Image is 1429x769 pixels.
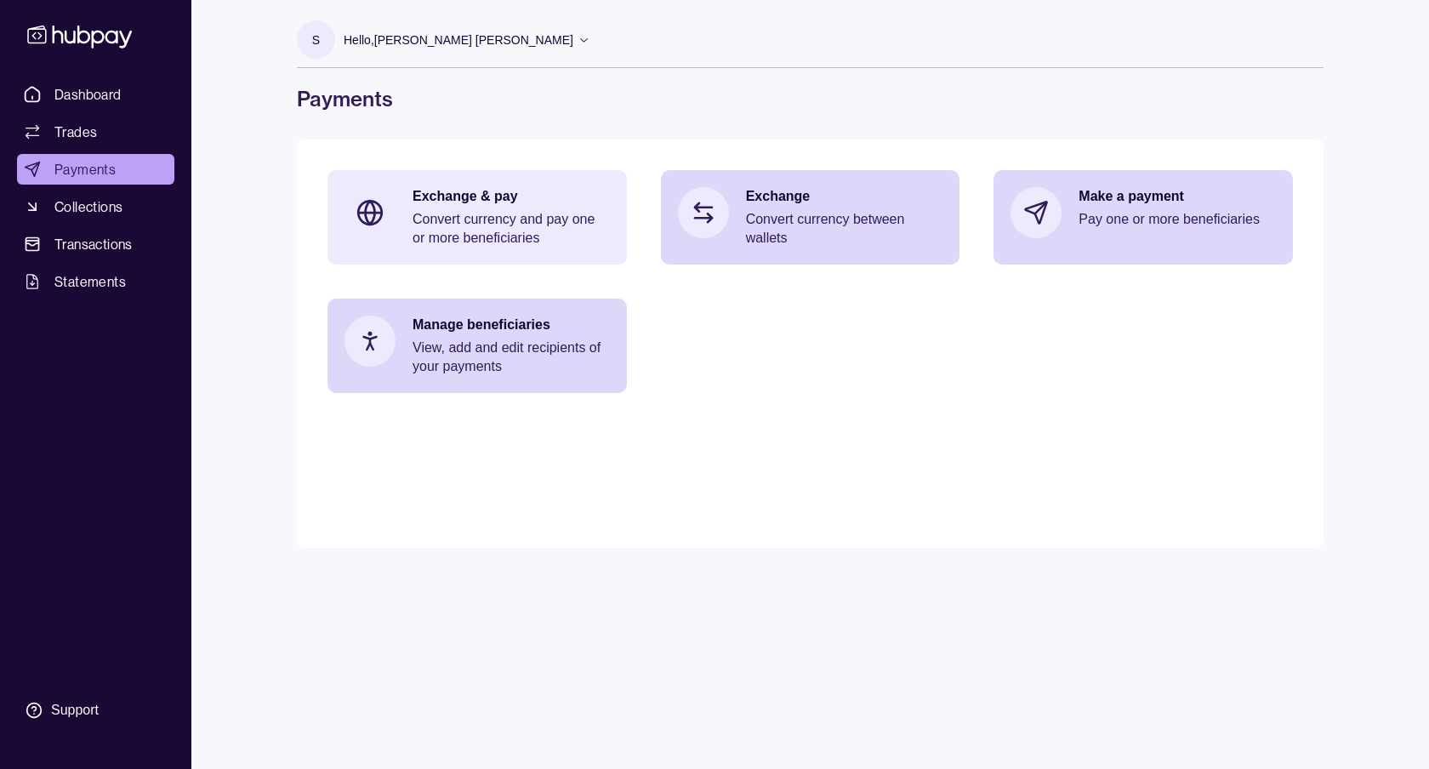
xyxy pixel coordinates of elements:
[413,339,610,376] p: View, add and edit recipients of your payments
[17,154,174,185] a: Payments
[17,266,174,297] a: Statements
[17,117,174,147] a: Trades
[746,210,943,248] p: Convert currency between wallets
[17,191,174,222] a: Collections
[327,299,627,393] a: Manage beneficiariesView, add and edit recipients of your payments
[661,170,960,265] a: ExchangeConvert currency between wallets
[17,229,174,259] a: Transactions
[413,210,610,248] p: Convert currency and pay one or more beneficiaries
[746,187,943,206] p: Exchange
[993,170,1293,255] a: Make a paymentPay one or more beneficiaries
[344,31,573,49] p: Hello, [PERSON_NAME] [PERSON_NAME]
[327,170,627,265] a: Exchange & payConvert currency and pay one or more beneficiaries
[54,234,133,254] span: Transactions
[51,701,99,720] div: Support
[54,271,126,292] span: Statements
[17,692,174,728] a: Support
[54,122,97,142] span: Trades
[312,31,320,49] p: S
[54,159,116,179] span: Payments
[1079,187,1276,206] p: Make a payment
[17,79,174,110] a: Dashboard
[54,84,122,105] span: Dashboard
[54,197,122,217] span: Collections
[413,316,610,334] p: Manage beneficiaries
[297,85,1324,112] h1: Payments
[1079,210,1276,229] p: Pay one or more beneficiaries
[413,187,610,206] p: Exchange & pay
